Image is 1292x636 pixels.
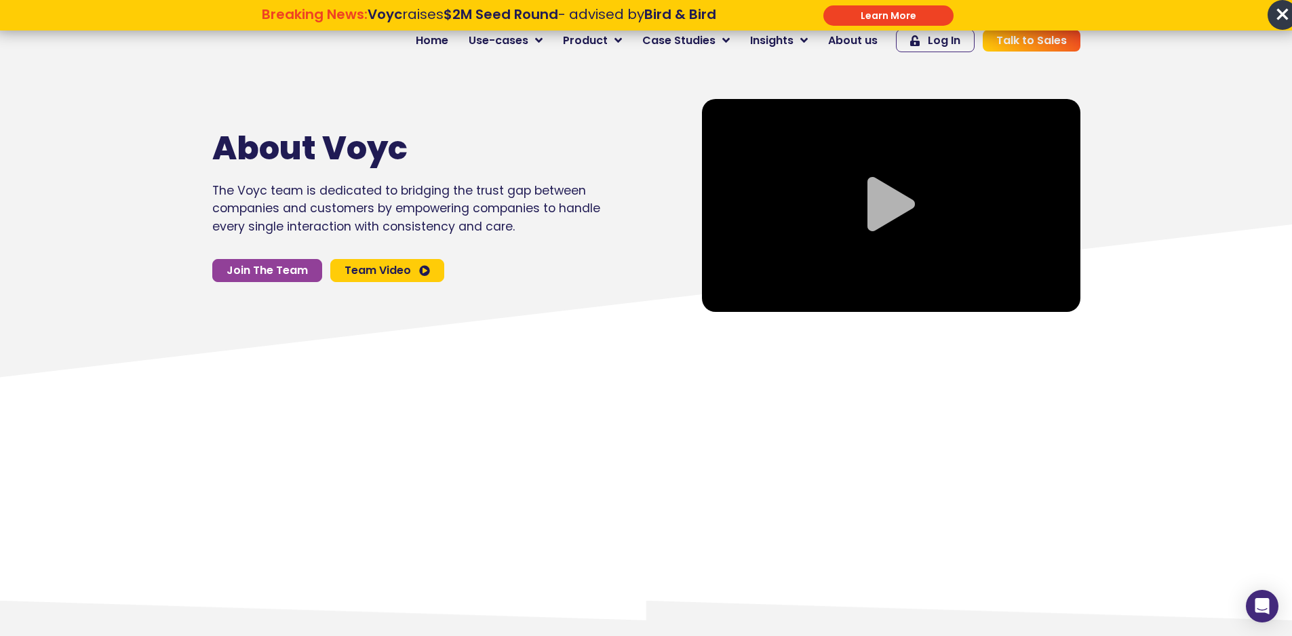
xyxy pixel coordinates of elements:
span: About us [828,33,878,49]
a: Case Studies [632,27,740,54]
a: Insights [740,27,818,54]
div: Submit [823,5,954,26]
a: Log In [896,29,975,52]
strong: Breaking News: [262,5,368,24]
h1: About Voyc [212,129,560,168]
span: Log In [928,35,960,46]
span: Insights [750,33,794,49]
div: Video play button [864,177,918,233]
span: raises - advised by [368,5,716,24]
strong: $2M Seed Round [444,5,558,24]
span: Team Video [345,265,411,276]
span: Use-cases [469,33,528,49]
span: Home [416,33,448,49]
strong: Voyc [368,5,402,24]
p: The Voyc team is dedicated to bridging the trust gap between companies and customers by empowerin... [212,182,600,235]
span: Join The Team [227,265,308,276]
strong: Bird & Bird [644,5,716,24]
img: voyc-full-logo [212,27,331,54]
a: Home [406,27,458,54]
a: Team Video [330,259,444,282]
a: Use-cases [458,27,553,54]
span: Product [563,33,608,49]
div: Breaking News: Voyc raises $2M Seed Round - advised by Bird & Bird [193,6,785,39]
a: About us [818,27,888,54]
span: Talk to Sales [996,35,1067,46]
div: Open Intercom Messenger [1246,590,1278,622]
a: Talk to Sales [983,30,1080,52]
a: Join The Team [212,259,322,282]
a: Product [553,27,632,54]
span: Case Studies [642,33,716,49]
